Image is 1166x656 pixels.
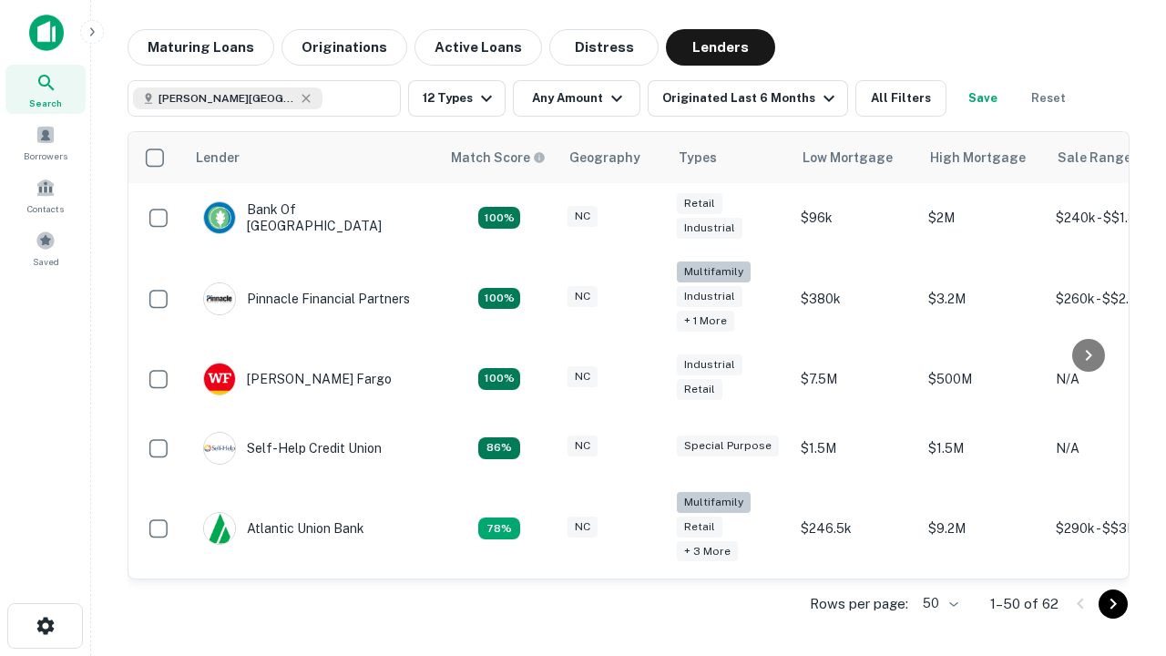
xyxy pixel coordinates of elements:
[792,483,919,575] td: $246.5k
[919,483,1047,575] td: $9.2M
[27,201,64,216] span: Contacts
[662,87,840,109] div: Originated Last 6 Months
[919,344,1047,414] td: $500M
[792,183,919,252] td: $96k
[204,433,235,464] img: picture
[159,90,295,107] span: [PERSON_NAME][GEOGRAPHIC_DATA], [GEOGRAPHIC_DATA]
[930,147,1026,169] div: High Mortgage
[677,436,779,456] div: Special Purpose
[677,218,742,239] div: Industrial
[29,96,62,110] span: Search
[1058,147,1131,169] div: Sale Range
[568,366,598,387] div: NC
[33,254,59,269] span: Saved
[451,148,546,168] div: Capitalize uses an advanced AI algorithm to match your search with the best lender. The match sco...
[677,517,722,538] div: Retail
[919,132,1047,183] th: High Mortgage
[204,202,235,233] img: picture
[204,364,235,395] img: picture
[185,132,440,183] th: Lender
[648,80,848,117] button: Originated Last 6 Months
[568,286,598,307] div: NC
[792,344,919,414] td: $7.5M
[204,513,235,544] img: picture
[5,65,86,114] a: Search
[677,354,742,375] div: Industrial
[414,29,542,66] button: Active Loans
[24,149,67,163] span: Borrowers
[203,201,422,234] div: Bank Of [GEOGRAPHIC_DATA]
[954,80,1012,117] button: Save your search to get updates of matches that match your search criteria.
[204,283,235,314] img: picture
[128,29,274,66] button: Maturing Loans
[569,147,640,169] div: Geography
[513,80,640,117] button: Any Amount
[451,148,542,168] h6: Match Score
[668,132,792,183] th: Types
[549,29,659,66] button: Distress
[29,15,64,51] img: capitalize-icon.png
[803,147,893,169] div: Low Mortgage
[855,80,946,117] button: All Filters
[792,132,919,183] th: Low Mortgage
[677,286,742,307] div: Industrial
[1075,452,1166,539] iframe: Chat Widget
[5,170,86,220] a: Contacts
[203,282,410,315] div: Pinnacle Financial Partners
[281,29,407,66] button: Originations
[1099,589,1128,619] button: Go to next page
[919,252,1047,344] td: $3.2M
[203,432,382,465] div: Self-help Credit Union
[919,414,1047,483] td: $1.5M
[1019,80,1078,117] button: Reset
[677,492,751,513] div: Multifamily
[440,132,558,183] th: Capitalize uses an advanced AI algorithm to match your search with the best lender. The match sco...
[677,379,722,400] div: Retail
[915,590,961,617] div: 50
[558,132,668,183] th: Geography
[677,193,722,214] div: Retail
[666,29,775,66] button: Lenders
[677,261,751,282] div: Multifamily
[792,252,919,344] td: $380k
[677,311,734,332] div: + 1 more
[203,363,392,395] div: [PERSON_NAME] Fargo
[568,206,598,227] div: NC
[568,436,598,456] div: NC
[478,368,520,390] div: Matching Properties: 14, hasApolloMatch: undefined
[203,512,364,545] div: Atlantic Union Bank
[568,517,598,538] div: NC
[478,288,520,310] div: Matching Properties: 23, hasApolloMatch: undefined
[5,118,86,167] a: Borrowers
[196,147,240,169] div: Lender
[478,518,520,539] div: Matching Properties: 10, hasApolloMatch: undefined
[408,80,506,117] button: 12 Types
[919,183,1047,252] td: $2M
[5,223,86,272] a: Saved
[792,414,919,483] td: $1.5M
[478,207,520,229] div: Matching Properties: 14, hasApolloMatch: undefined
[677,541,738,562] div: + 3 more
[679,147,717,169] div: Types
[990,593,1059,615] p: 1–50 of 62
[810,593,908,615] p: Rows per page:
[478,437,520,459] div: Matching Properties: 11, hasApolloMatch: undefined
